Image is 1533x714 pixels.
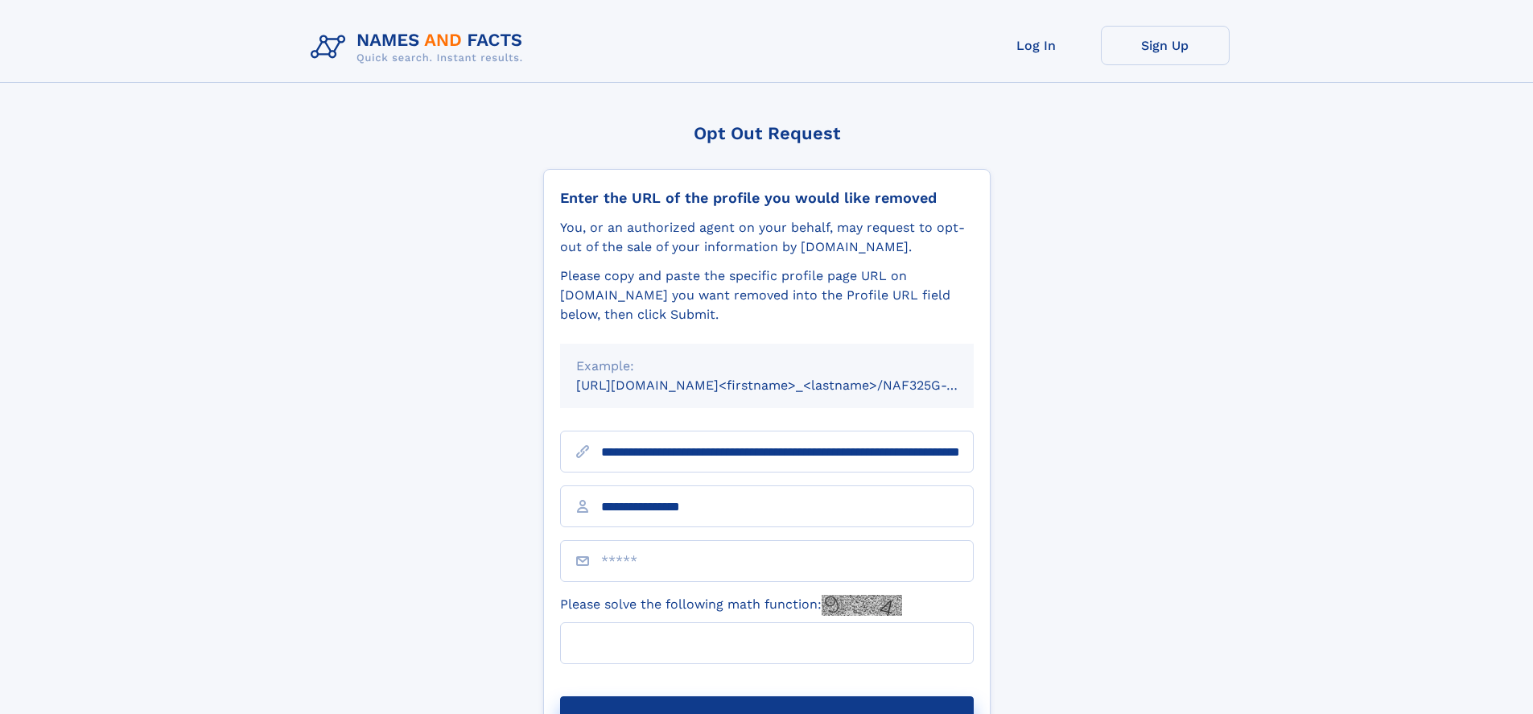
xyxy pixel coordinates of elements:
div: Please copy and paste the specific profile page URL on [DOMAIN_NAME] you want removed into the Pr... [560,266,974,324]
div: Example: [576,357,958,376]
div: Enter the URL of the profile you would like removed [560,189,974,207]
img: Logo Names and Facts [304,26,536,69]
small: [URL][DOMAIN_NAME]<firstname>_<lastname>/NAF325G-xxxxxxxx [576,378,1004,393]
label: Please solve the following math function: [560,595,902,616]
a: Sign Up [1101,26,1230,65]
a: Log In [972,26,1101,65]
div: Opt Out Request [543,123,991,143]
div: You, or an authorized agent on your behalf, may request to opt-out of the sale of your informatio... [560,218,974,257]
